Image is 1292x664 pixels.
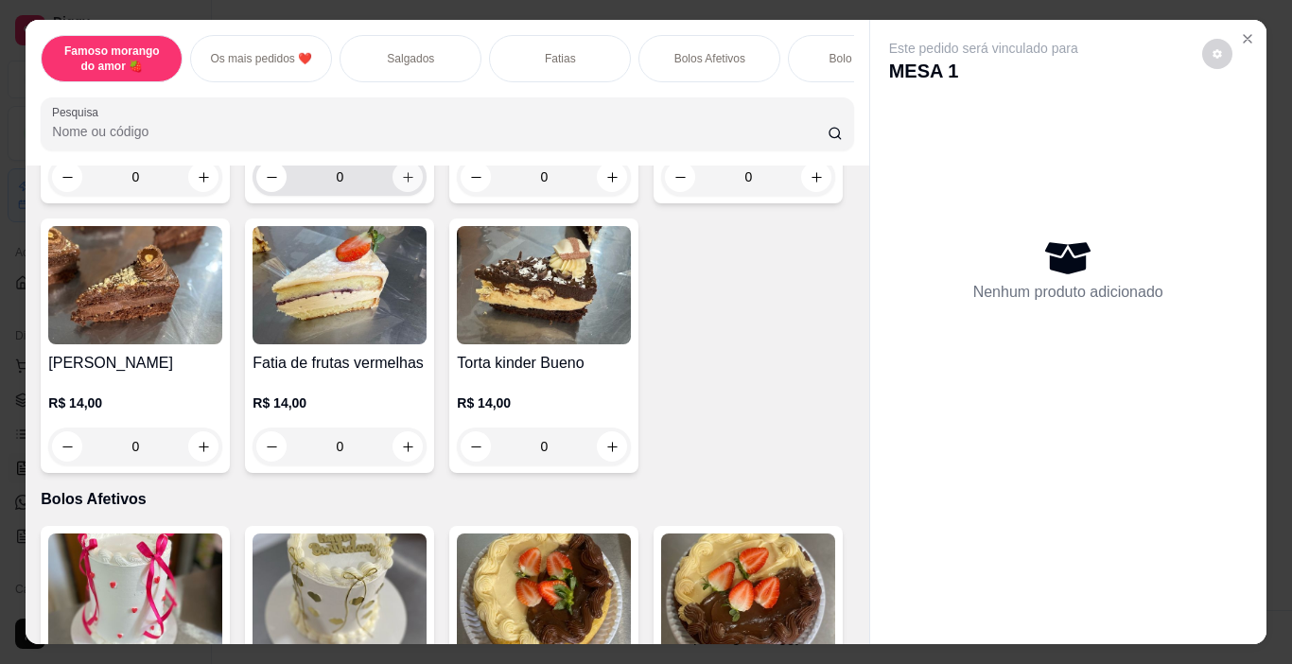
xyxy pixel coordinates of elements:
[48,393,222,412] p: R$ 14,00
[253,352,427,375] h4: Fatia de frutas vermelhas
[57,44,166,74] p: Famoso morango do amor 🍓
[973,281,1163,304] p: Nenhum produto adicionado
[457,533,631,652] img: product-image
[52,431,82,462] button: decrease-product-quantity
[829,51,889,66] p: Bolo gelado
[457,352,631,375] h4: Torta kinder Bueno
[387,51,434,66] p: Salgados
[48,352,222,375] h4: [PERSON_NAME]
[661,533,835,652] img: product-image
[256,162,287,192] button: decrease-product-quantity
[256,431,287,462] button: decrease-product-quantity
[52,122,828,141] input: Pesquisa
[1202,39,1232,69] button: decrease-product-quantity
[889,58,1078,84] p: MESA 1
[253,226,427,344] img: product-image
[665,162,695,192] button: decrease-product-quantity
[48,226,222,344] img: product-image
[457,393,631,412] p: R$ 14,00
[188,431,218,462] button: increase-product-quantity
[1232,24,1263,54] button: Close
[461,162,491,192] button: decrease-product-quantity
[889,39,1078,58] p: Este pedido será vinculado para
[597,431,627,462] button: increase-product-quantity
[253,533,427,652] img: product-image
[393,162,423,192] button: increase-product-quantity
[674,51,745,66] p: Bolos Afetivos
[393,431,423,462] button: increase-product-quantity
[210,51,312,66] p: Os mais pedidos ❤️
[52,104,105,120] label: Pesquisa
[48,533,222,652] img: product-image
[52,162,82,192] button: decrease-product-quantity
[461,431,491,462] button: decrease-product-quantity
[188,162,218,192] button: increase-product-quantity
[801,162,831,192] button: increase-product-quantity
[253,393,427,412] p: R$ 14,00
[597,162,627,192] button: increase-product-quantity
[545,51,576,66] p: Fatias
[457,226,631,344] img: product-image
[41,488,853,511] p: Bolos Afetivos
